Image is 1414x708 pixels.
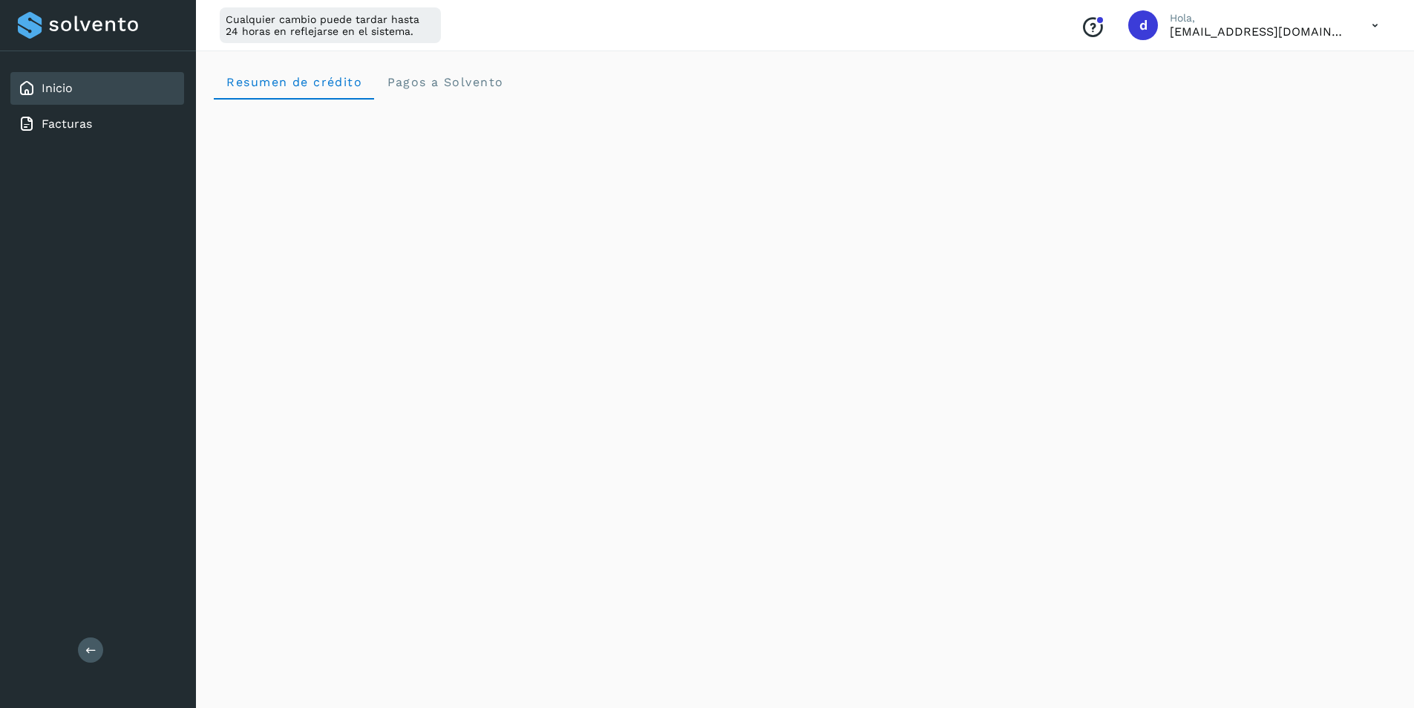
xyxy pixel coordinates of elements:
[1170,12,1348,25] p: Hola,
[220,7,441,43] div: Cualquier cambio puede tardar hasta 24 horas en reflejarse en el sistema.
[1170,25,1348,39] p: direccion@flenasa.com
[10,108,184,140] div: Facturas
[10,72,184,105] div: Inicio
[42,117,92,131] a: Facturas
[386,75,503,89] span: Pagos a Solvento
[226,75,362,89] span: Resumen de crédito
[42,81,73,95] a: Inicio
